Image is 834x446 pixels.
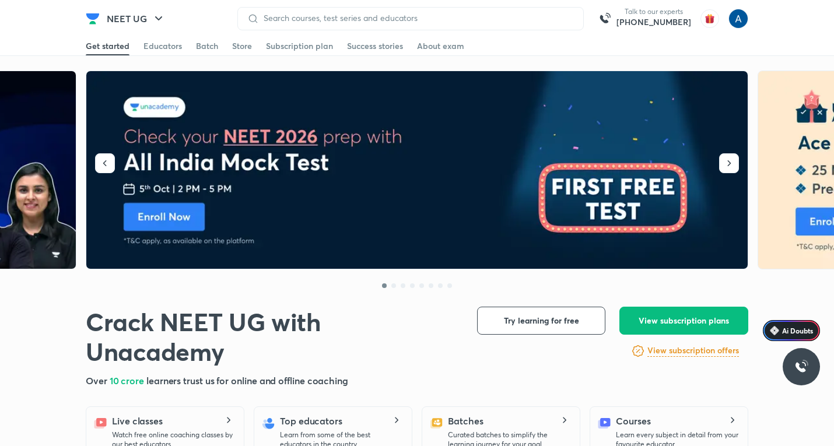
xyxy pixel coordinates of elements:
[417,40,464,52] div: About exam
[794,360,808,374] img: ttu
[280,414,342,428] h5: Top educators
[619,307,748,335] button: View subscription plans
[196,40,218,52] div: Batch
[146,374,348,387] span: learners trust us for online and offline coaching
[112,414,163,428] h5: Live classes
[232,40,252,52] div: Store
[86,12,100,26] img: Company Logo
[770,326,779,335] img: Icon
[417,37,464,55] a: About exam
[100,7,173,30] button: NEET UG
[110,374,146,387] span: 10 crore
[477,307,605,335] button: Try learning for free
[266,37,333,55] a: Subscription plan
[86,374,110,387] span: Over
[728,9,748,29] img: Anees Ahmed
[347,40,403,52] div: Success stories
[616,16,691,28] a: [PHONE_NUMBER]
[504,315,579,326] span: Try learning for free
[266,40,333,52] div: Subscription plan
[86,37,129,55] a: Get started
[647,345,739,357] h6: View subscription offers
[763,320,820,341] a: Ai Doubts
[232,37,252,55] a: Store
[448,414,483,428] h5: Batches
[593,7,616,30] img: call-us
[700,9,719,28] img: avatar
[259,13,574,23] input: Search courses, test series and educators
[782,326,813,335] span: Ai Doubts
[86,307,458,367] h1: Crack NEET UG with Unacademy
[616,414,650,428] h5: Courses
[639,315,729,326] span: View subscription plans
[347,37,403,55] a: Success stories
[143,37,182,55] a: Educators
[647,344,739,358] a: View subscription offers
[86,40,129,52] div: Get started
[616,7,691,16] p: Talk to our experts
[196,37,218,55] a: Batch
[143,40,182,52] div: Educators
